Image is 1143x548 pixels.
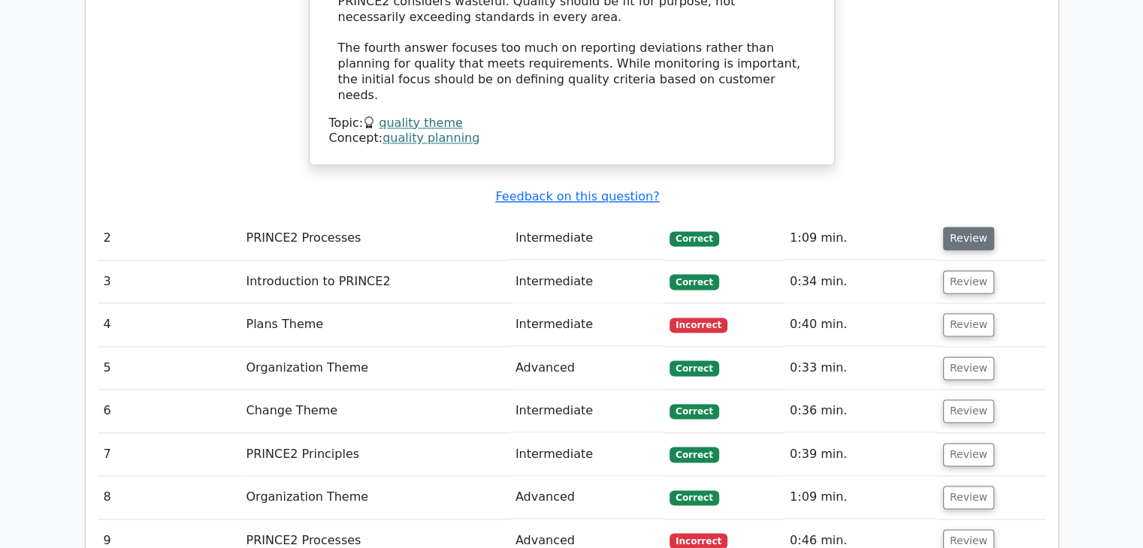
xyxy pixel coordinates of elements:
[329,116,815,131] div: Topic:
[240,476,509,519] td: Organization Theme
[510,347,664,390] td: Advanced
[329,131,815,146] div: Concept:
[383,131,479,145] a: quality planning
[98,476,240,519] td: 8
[240,347,509,390] td: Organization Theme
[510,260,664,303] td: Intermediate
[670,318,727,333] span: Incorrect
[240,390,509,432] td: Change Theme
[495,189,659,203] a: Feedback on this question?
[784,217,937,260] td: 1:09 min.
[510,476,664,519] td: Advanced
[98,433,240,476] td: 7
[240,433,509,476] td: PRINCE2 Principles
[670,490,718,505] span: Correct
[98,217,240,260] td: 2
[943,270,994,294] button: Review
[784,433,937,476] td: 0:39 min.
[510,390,664,432] td: Intermediate
[943,313,994,336] button: Review
[943,227,994,250] button: Review
[240,260,509,303] td: Introduction to PRINCE2
[98,303,240,346] td: 4
[670,360,718,375] span: Correct
[98,390,240,432] td: 6
[670,231,718,246] span: Correct
[510,433,664,476] td: Intermediate
[784,476,937,519] td: 1:09 min.
[510,303,664,346] td: Intermediate
[379,116,463,130] a: quality theme
[784,390,937,432] td: 0:36 min.
[670,447,718,462] span: Correct
[670,404,718,419] span: Correct
[670,533,727,548] span: Incorrect
[784,260,937,303] td: 0:34 min.
[784,347,937,390] td: 0:33 min.
[98,260,240,303] td: 3
[943,357,994,380] button: Review
[943,443,994,466] button: Review
[670,274,718,289] span: Correct
[98,347,240,390] td: 5
[784,303,937,346] td: 0:40 min.
[510,217,664,260] td: Intermediate
[943,399,994,423] button: Review
[240,217,509,260] td: PRINCE2 Processes
[943,486,994,509] button: Review
[240,303,509,346] td: Plans Theme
